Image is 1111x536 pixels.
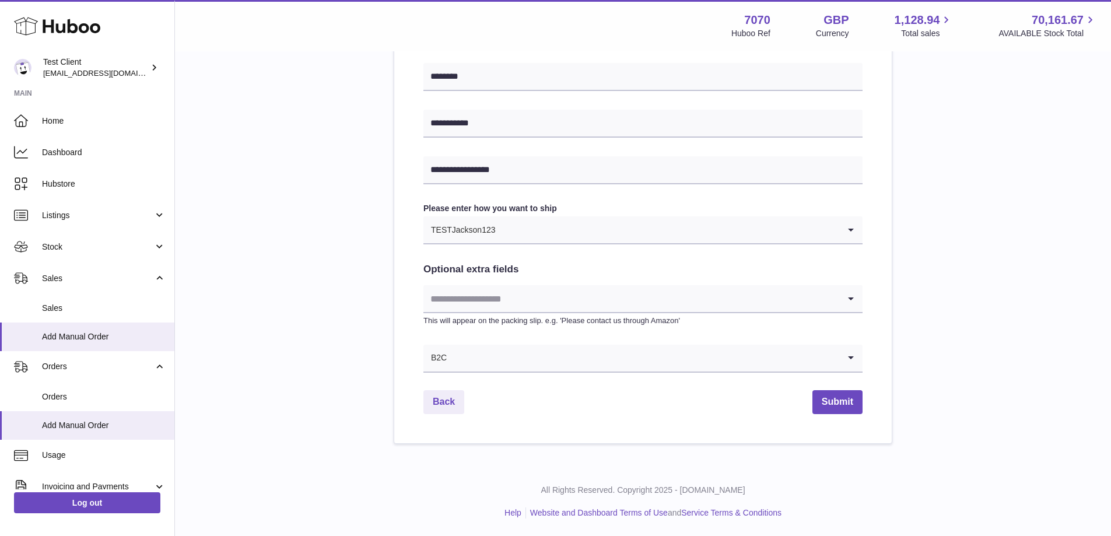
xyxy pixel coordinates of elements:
[42,450,166,461] span: Usage
[42,241,153,253] span: Stock
[42,420,166,431] span: Add Manual Order
[43,68,171,78] span: [EMAIL_ADDRESS][DOMAIN_NAME]
[681,508,781,517] a: Service Terms & Conditions
[42,210,153,221] span: Listings
[423,345,447,372] span: B2C
[423,285,839,312] input: Search for option
[823,12,849,28] strong: GBP
[812,390,863,414] button: Submit
[423,203,863,214] label: Please enter how you want to ship
[496,216,840,243] input: Search for option
[423,345,863,373] div: Search for option
[526,507,781,519] li: and
[42,115,166,127] span: Home
[423,216,863,244] div: Search for option
[423,316,863,326] p: This will appear on the packing slip. e.g. 'Please contact us through Amazon'
[423,263,863,276] h2: Optional extra fields
[731,28,770,39] div: Huboo Ref
[42,273,153,284] span: Sales
[816,28,849,39] div: Currency
[14,59,31,76] img: internalAdmin-7070@internal.huboo.com
[998,12,1097,39] a: 70,161.67 AVAILABLE Stock Total
[1032,12,1084,28] span: 70,161.67
[423,216,496,243] span: TESTJackson123
[42,178,166,190] span: Hubstore
[42,391,166,402] span: Orders
[998,28,1097,39] span: AVAILABLE Stock Total
[447,345,839,372] input: Search for option
[423,390,464,414] a: Back
[895,12,954,39] a: 1,128.94 Total sales
[42,361,153,372] span: Orders
[42,147,166,158] span: Dashboard
[423,285,863,313] div: Search for option
[42,331,166,342] span: Add Manual Order
[42,303,166,314] span: Sales
[895,12,940,28] span: 1,128.94
[42,481,153,492] span: Invoicing and Payments
[43,57,148,79] div: Test Client
[901,28,953,39] span: Total sales
[530,508,668,517] a: Website and Dashboard Terms of Use
[744,12,770,28] strong: 7070
[184,485,1102,496] p: All Rights Reserved. Copyright 2025 - [DOMAIN_NAME]
[504,508,521,517] a: Help
[14,492,160,513] a: Log out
